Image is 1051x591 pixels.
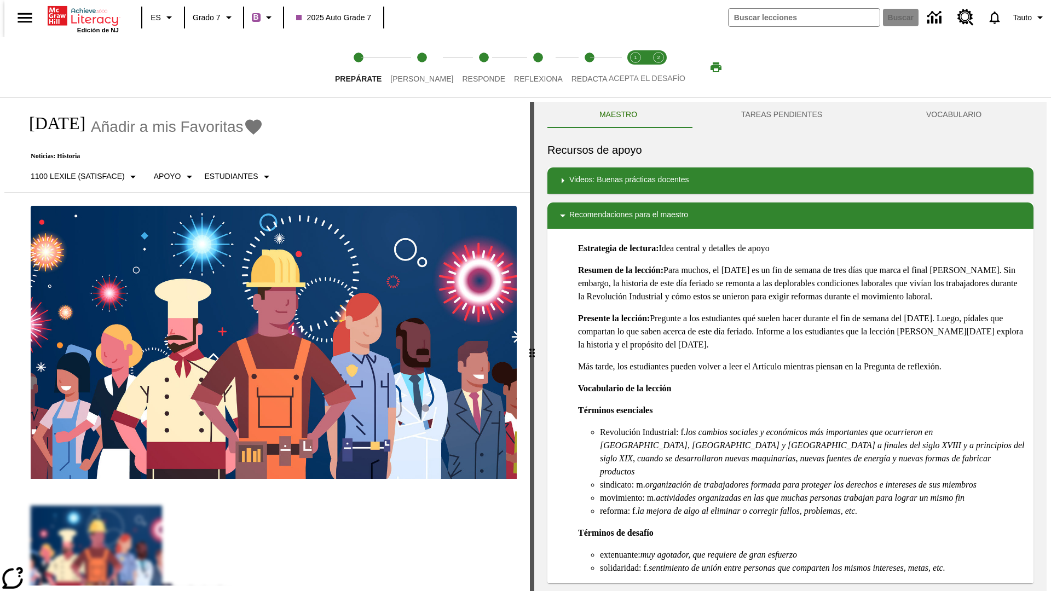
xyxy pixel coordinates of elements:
div: Portada [48,4,119,33]
button: Redacta step 5 of 5 [563,37,616,97]
span: Grado 7 [193,12,221,24]
div: Instructional Panel Tabs [547,102,1033,128]
em: la mejora de algo al eliminar o corregir fallos, problemas, etc. [637,506,857,515]
h6: Recursos de apoyo [547,141,1033,159]
span: ACEPTA EL DESAFÍO [609,74,685,83]
p: Más tarde, los estudiantes pueden volver a leer el Artículo mientras piensan en la Pregunta de re... [578,360,1025,373]
div: Recomendaciones para el maestro [547,202,1033,229]
button: Prepárate step 1 of 5 [326,37,390,97]
span: Reflexiona [514,74,563,83]
p: Para muchos, el [DATE] es un fin de semana de tres días que marca el final [PERSON_NAME]. Sin emb... [578,264,1025,303]
h1: [DATE] [18,113,85,134]
span: B [253,10,259,24]
span: Prepárate [335,74,382,83]
button: Boost El color de la clase es morado/púrpura. Cambiar el color de la clase. [247,8,280,27]
button: Responde step 3 of 5 [453,37,514,97]
span: Redacta [571,74,608,83]
button: Maestro [547,102,689,128]
button: Seleccionar estudiante [200,167,278,187]
div: Pulsa la tecla de intro o la barra espaciadora y luego presiona las flechas de derecha e izquierd... [530,102,534,591]
span: ES [151,12,161,24]
span: Añadir a mis Favoritas [91,118,244,136]
p: 1100 Lexile (Satisface) [31,171,125,182]
strong: Resumen de la lección: [578,265,663,275]
button: Añadir a mis Favoritas - Día del Trabajo [91,117,263,136]
text: 2 [657,55,660,60]
span: 2025 Auto Grade 7 [296,12,372,24]
li: sindicato: m. [600,478,1025,491]
p: Pregunte a los estudiantes qué suelen hacer durante el fin de semana del [DATE]. Luego, pídales q... [578,312,1025,351]
button: Lee step 2 of 5 [382,37,462,97]
em: los cambios sociales y económicos más importantes que ocurrieron en [GEOGRAPHIC_DATA], [GEOGRAPHI... [600,427,1024,476]
div: reading [4,102,530,586]
strong: Presente la lección: [578,314,650,323]
li: Revolución Industrial: f. [600,426,1025,478]
li: movimiento: m. [600,491,1025,505]
button: Seleccione Lexile, 1100 Lexile (Satisface) [26,167,144,187]
p: Recomendaciones para el maestro [569,209,688,222]
span: [PERSON_NAME] [390,74,453,83]
span: Responde [462,74,505,83]
strong: Términos esenciales [578,405,652,415]
button: Abrir el menú lateral [9,2,41,34]
p: Idea central y detalles de apoyo [578,242,1025,255]
button: Lenguaje: ES, Selecciona un idioma [146,8,181,27]
li: extenuante: [600,548,1025,561]
button: TAREAS PENDIENTES [689,102,874,128]
button: Reflexiona step 4 of 5 [505,37,571,97]
p: Noticias: Historia [18,152,278,160]
text: 1 [634,55,637,60]
strong: Vocabulario de la lección [578,384,672,393]
em: sentimiento de unión entre personas que comparten los mismos intereses, metas, etc. [649,563,945,572]
a: Centro de recursos, Se abrirá en una pestaña nueva. [951,3,980,32]
strong: Términos de desafío [578,528,654,537]
p: Apoyo [154,171,181,182]
button: Grado: Grado 7, Elige un grado [188,8,240,27]
em: muy agotador, que requiere de gran esfuerzo [640,550,797,559]
span: Edición de NJ [77,27,119,33]
li: reforma: f. [600,505,1025,518]
button: Perfil/Configuración [1009,8,1051,27]
input: Buscar campo [729,9,880,26]
img: una pancarta con fondo azul muestra la ilustración de una fila de diferentes hombres y mujeres co... [31,206,517,479]
li: solidaridad: f. [600,561,1025,575]
div: Videos: Buenas prácticas docentes [547,167,1033,194]
a: Notificaciones [980,3,1009,32]
p: Videos: Buenas prácticas docentes [569,174,689,187]
button: Acepta el desafío lee step 1 of 2 [620,37,651,97]
a: Centro de información [921,3,951,33]
p: Estudiantes [205,171,258,182]
button: Imprimir [698,57,734,77]
em: actividades organizadas en las que muchas personas trabajan para lograr un mismo fin [656,493,965,502]
strong: Estrategia de lectura: [578,244,659,253]
button: Tipo de apoyo, Apoyo [149,167,200,187]
span: Tauto [1013,12,1032,24]
em: organización de trabajadores formada para proteger los derechos e intereses de sus miembros [645,480,977,489]
button: Acepta el desafío contesta step 2 of 2 [643,37,674,97]
button: VOCABULARIO [874,102,1033,128]
div: activity [534,102,1047,591]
